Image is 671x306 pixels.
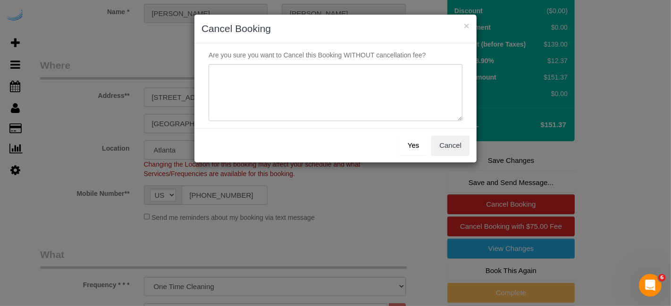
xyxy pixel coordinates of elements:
[201,22,470,36] h3: Cancel Booking
[639,274,662,297] iframe: Intercom live chat
[464,21,470,31] button: ×
[201,50,470,60] p: Are you sure you want to Cancel this Booking WITHOUT cancellation fee?
[658,274,666,282] span: 6
[431,136,470,155] button: Cancel
[194,15,477,162] sui-modal: Cancel Booking
[400,136,427,155] button: Yes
